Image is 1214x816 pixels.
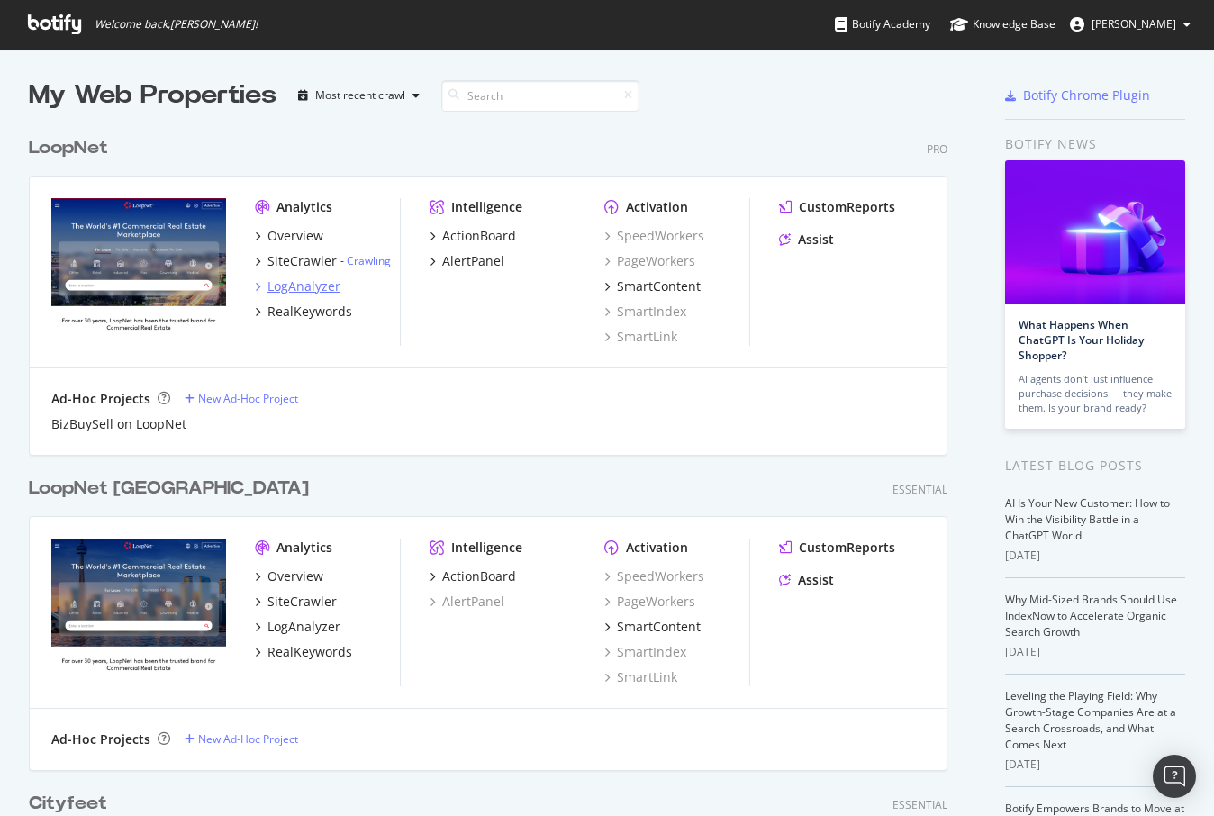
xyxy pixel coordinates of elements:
a: PageWorkers [604,593,695,611]
div: Assist [798,571,834,589]
a: SmartIndex [604,303,686,321]
div: Open Intercom Messenger [1153,755,1196,798]
div: My Web Properties [29,77,276,113]
div: CustomReports [799,198,895,216]
a: AlertPanel [430,593,504,611]
a: Overview [255,227,323,245]
a: SiteCrawler- Crawling [255,252,391,270]
a: LoopNet [29,135,115,161]
div: Activation [626,539,688,557]
div: SmartContent [617,277,701,295]
div: Overview [267,567,323,585]
div: Overview [267,227,323,245]
a: LoopNet [GEOGRAPHIC_DATA] [29,476,316,502]
div: Assist [798,231,834,249]
a: Overview [255,567,323,585]
a: LogAnalyzer [255,277,340,295]
div: [DATE] [1005,757,1185,773]
a: Crawling [347,253,391,268]
a: New Ad-Hoc Project [185,731,298,747]
div: SiteCrawler [267,252,337,270]
div: AI agents don’t just influence purchase decisions — they make them. Is your brand ready? [1019,372,1172,415]
div: [DATE] [1005,548,1185,564]
div: [DATE] [1005,644,1185,660]
div: SiteCrawler [267,593,337,611]
a: ActionBoard [430,227,516,245]
div: Pro [927,141,947,157]
div: New Ad-Hoc Project [198,731,298,747]
a: RealKeywords [255,303,352,321]
div: - [340,253,391,268]
img: What Happens When ChatGPT Is Your Holiday Shopper? [1005,160,1185,304]
a: SmartLink [604,668,677,686]
div: Intelligence [451,198,522,216]
img: loopnet.com [51,198,226,338]
a: SiteCrawler [255,593,337,611]
div: ActionBoard [442,567,516,585]
span: Welcome back, [PERSON_NAME] ! [95,17,258,32]
a: Assist [779,571,834,589]
a: What Happens When ChatGPT Is Your Holiday Shopper? [1019,317,1144,363]
div: Botify Academy [835,15,930,33]
a: CustomReports [779,539,895,557]
a: Why Mid-Sized Brands Should Use IndexNow to Accelerate Organic Search Growth [1005,592,1177,639]
a: AlertPanel [430,252,504,270]
div: Essential [892,797,947,812]
a: New Ad-Hoc Project [185,391,298,406]
div: AlertPanel [442,252,504,270]
div: Botify news [1005,134,1185,154]
a: Assist [779,231,834,249]
div: New Ad-Hoc Project [198,391,298,406]
div: Latest Blog Posts [1005,456,1185,476]
a: SmartIndex [604,643,686,661]
a: SmartLink [604,328,677,346]
a: SpeedWorkers [604,567,704,585]
a: SpeedWorkers [604,227,704,245]
div: Ad-Hoc Projects [51,730,150,748]
a: AI Is Your New Customer: How to Win the Visibility Battle in a ChatGPT World [1005,495,1170,543]
span: Tod Kuwahara [1092,16,1176,32]
button: Most recent crawl [291,81,427,110]
img: Loopnet.ca [51,539,226,678]
div: Knowledge Base [950,15,1055,33]
div: Intelligence [451,539,522,557]
a: CustomReports [779,198,895,216]
div: Activation [626,198,688,216]
a: RealKeywords [255,643,352,661]
a: LogAnalyzer [255,618,340,636]
div: LoopNet [29,135,108,161]
div: RealKeywords [267,643,352,661]
a: BizBuySell on LoopNet [51,415,186,433]
a: PageWorkers [604,252,695,270]
a: Leveling the Playing Field: Why Growth-Stage Companies Are at a Search Crossroads, and What Comes... [1005,688,1176,752]
div: RealKeywords [267,303,352,321]
div: Botify Chrome Plugin [1023,86,1150,104]
a: Botify Chrome Plugin [1005,86,1150,104]
div: Essential [892,482,947,497]
a: SmartContent [604,277,701,295]
div: Ad-Hoc Projects [51,390,150,408]
div: SmartContent [617,618,701,636]
a: ActionBoard [430,567,516,585]
div: Analytics [276,198,332,216]
input: Search [441,80,639,112]
div: ActionBoard [442,227,516,245]
div: LogAnalyzer [267,277,340,295]
button: [PERSON_NAME] [1055,10,1205,39]
div: LogAnalyzer [267,618,340,636]
a: SmartContent [604,618,701,636]
div: LoopNet [GEOGRAPHIC_DATA] [29,476,309,502]
div: CustomReports [799,539,895,557]
div: Most recent crawl [315,90,405,101]
div: Analytics [276,539,332,557]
